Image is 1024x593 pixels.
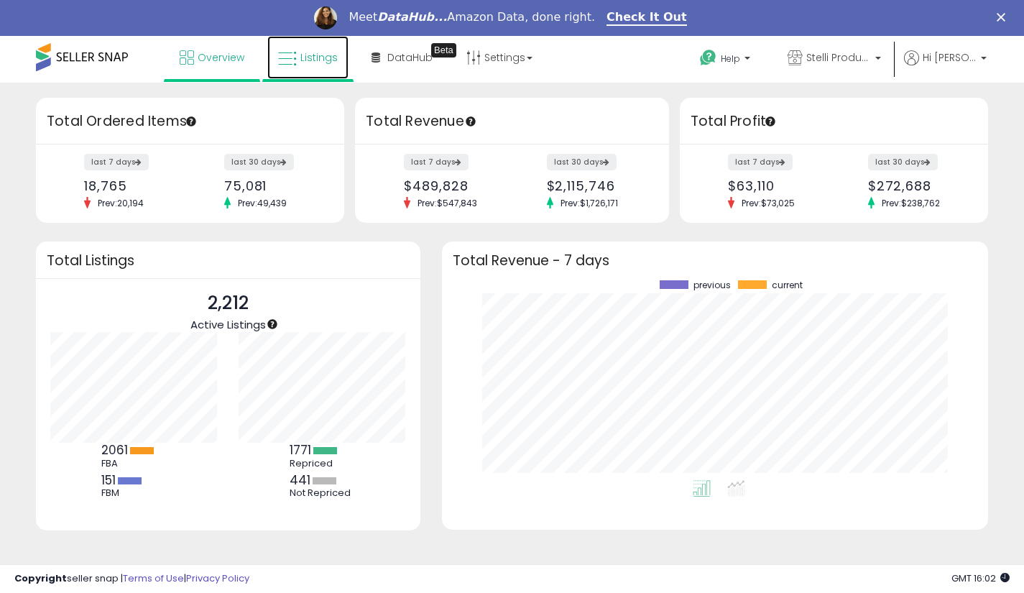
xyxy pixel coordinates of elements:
a: Privacy Policy [186,571,249,585]
label: last 30 days [868,154,938,170]
i: Get Help [699,49,717,67]
div: FBM [101,487,166,499]
a: Overview [169,36,255,79]
span: Active Listings [190,317,266,332]
span: Stelli Products US [806,50,871,65]
b: 1771 [290,441,311,459]
h3: Total Profit [691,111,977,132]
span: 2025-10-6 16:02 GMT [951,571,1010,585]
h3: Total Revenue [366,111,658,132]
div: Tooltip anchor [431,43,456,58]
span: Prev: 20,194 [91,197,151,209]
h3: Total Ordered Items [47,111,333,132]
p: 2,212 [190,290,266,317]
strong: Copyright [14,571,67,585]
span: current [772,280,803,290]
a: Check It Out [606,10,687,26]
div: Tooltip anchor [185,115,198,128]
div: Tooltip anchor [764,115,777,128]
div: Not Repriced [290,487,354,499]
div: 75,081 [224,178,319,193]
img: Profile image for Georgie [314,6,337,29]
div: Meet Amazon Data, done right. [349,10,595,24]
div: seller snap | | [14,572,249,586]
b: 441 [290,472,310,489]
span: Prev: 49,439 [231,197,294,209]
span: previous [693,280,731,290]
a: Stelli Products US [777,36,892,83]
div: FBA [101,458,166,469]
span: Prev: $73,025 [734,197,802,209]
label: last 7 days [728,154,793,170]
label: last 7 days [404,154,469,170]
a: DataHub [361,36,443,79]
label: last 7 days [84,154,149,170]
span: Listings [300,50,338,65]
b: 151 [101,472,116,489]
a: Settings [456,36,543,79]
div: Repriced [290,458,354,469]
span: Prev: $547,843 [410,197,484,209]
div: $63,110 [728,178,823,193]
div: Tooltip anchor [464,115,477,128]
div: $489,828 [404,178,501,193]
div: Close [997,13,1011,22]
a: Help [688,38,765,83]
a: Hi [PERSON_NAME] [904,50,987,83]
i: DataHub... [377,10,447,24]
div: Tooltip anchor [266,318,279,331]
span: Help [721,52,740,65]
span: Hi [PERSON_NAME] [923,50,977,65]
span: DataHub [387,50,433,65]
div: $272,688 [868,178,963,193]
b: 2061 [101,441,128,459]
h3: Total Revenue - 7 days [453,255,977,266]
span: Overview [198,50,244,65]
div: 18,765 [84,178,179,193]
span: Prev: $238,762 [875,197,947,209]
h3: Total Listings [47,255,410,266]
a: Listings [267,36,349,79]
span: Prev: $1,726,171 [553,197,625,209]
label: last 30 days [547,154,617,170]
a: Terms of Use [123,571,184,585]
div: $2,115,746 [547,178,644,193]
label: last 30 days [224,154,294,170]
